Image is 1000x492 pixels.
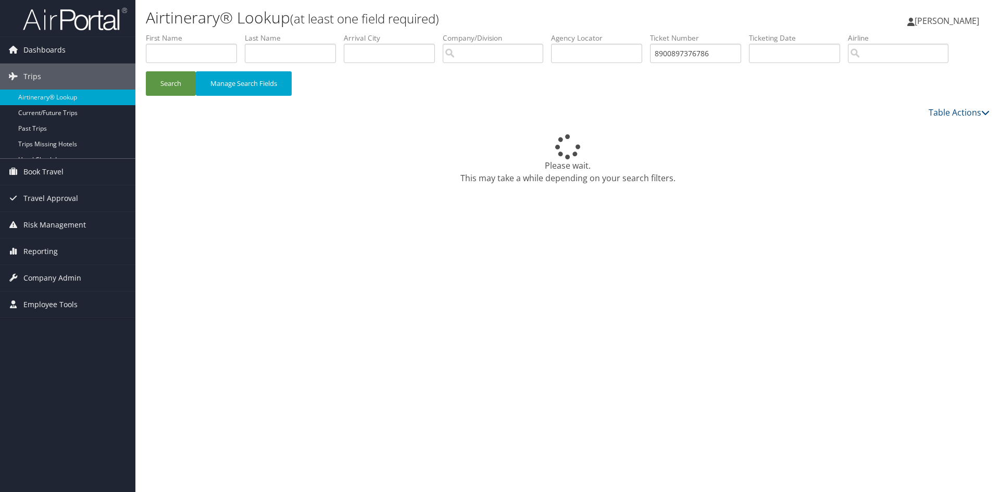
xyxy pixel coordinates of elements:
span: Risk Management [23,212,86,238]
label: Ticket Number [650,33,749,43]
button: Search [146,71,196,96]
span: Trips [23,64,41,90]
a: Table Actions [929,107,990,118]
span: [PERSON_NAME] [915,15,979,27]
label: Ticketing Date [749,33,848,43]
img: airportal-logo.png [23,7,127,31]
h1: Airtinerary® Lookup [146,7,708,29]
a: [PERSON_NAME] [907,5,990,36]
span: Employee Tools [23,292,78,318]
span: Book Travel [23,159,64,185]
button: Manage Search Fields [196,71,292,96]
span: Reporting [23,238,58,264]
span: Company Admin [23,265,81,291]
small: (at least one field required) [290,10,439,27]
label: Last Name [245,33,344,43]
label: Company/Division [443,33,551,43]
label: Arrival City [344,33,443,43]
span: Travel Approval [23,185,78,211]
label: Airline [848,33,956,43]
div: Please wait. This may take a while depending on your search filters. [146,134,990,184]
label: First Name [146,33,245,43]
span: Dashboards [23,37,66,63]
label: Agency Locator [551,33,650,43]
